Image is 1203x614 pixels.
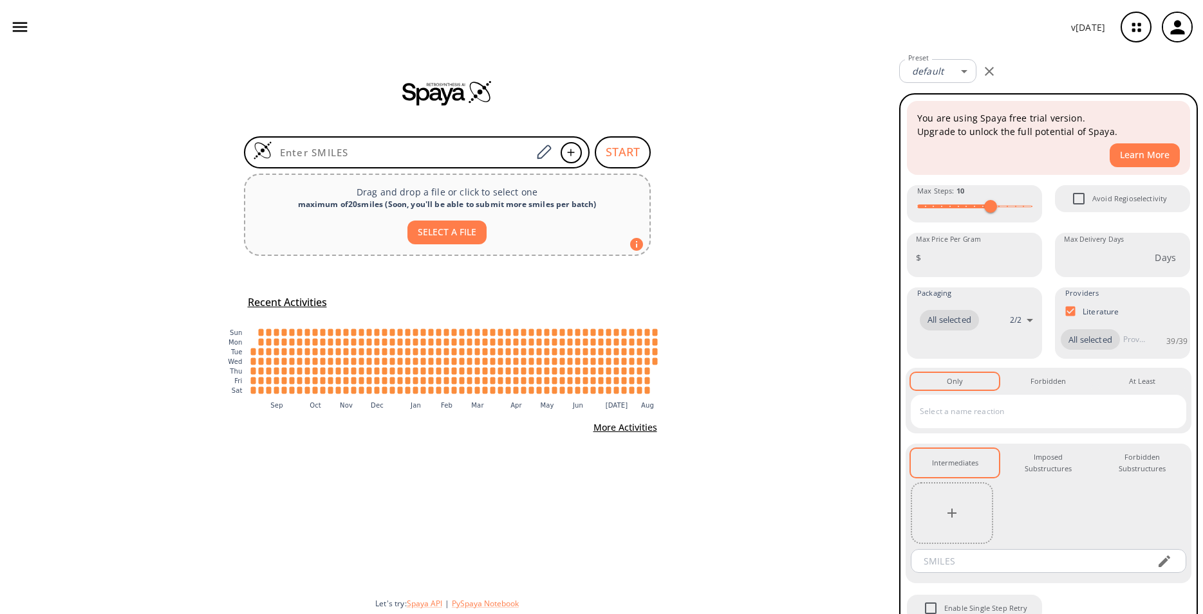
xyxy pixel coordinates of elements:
text: Sun [230,329,242,336]
button: Only [911,373,999,390]
div: Imposed Substructures [1014,451,1082,475]
p: $ [916,251,921,264]
text: Mar [471,401,484,408]
div: Forbidden Substructures [1108,451,1176,475]
text: Oct [310,401,321,408]
input: Provider name [1120,329,1148,350]
img: Logo Spaya [253,141,272,160]
text: [DATE] [605,401,628,408]
span: Enable Single Step Retry [944,602,1028,614]
text: Dec [371,401,384,408]
text: Jun [572,401,583,408]
img: Spaya logo [402,80,492,105]
text: Sat [231,387,242,394]
button: Forbidden [1004,373,1092,390]
span: Providers [1065,287,1099,299]
p: 2 / 2 [1010,314,1021,325]
button: Learn More [1110,143,1180,167]
button: More Activities [588,416,662,440]
span: Max Steps : [917,185,964,197]
button: Forbidden Substructures [1098,449,1186,478]
text: Tue [230,348,242,356]
div: Forbidden [1030,375,1066,387]
span: Packaging [917,287,951,299]
span: Avoid Regioselectivity [1092,193,1167,204]
p: 39 / 39 [1166,336,1188,347]
button: SELECT A FILE [407,221,487,244]
span: All selected [920,314,979,327]
div: At Least [1129,375,1155,387]
div: Let's try: [375,598,889,609]
label: Preset [908,53,929,63]
p: Drag and drop a file or click to select one [256,185,639,199]
span: All selected [1061,334,1120,347]
input: Enter SMILES [272,146,532,159]
span: Avoid Regioselectivity [1065,185,1092,212]
label: Max Price Per Gram [916,235,981,244]
text: May [540,401,554,408]
button: Recent Activities [243,292,332,313]
g: cell [250,329,657,393]
div: Only [947,375,963,387]
p: Literature [1083,306,1119,317]
div: maximum of 20 smiles ( Soon, you'll be able to submit more smiles per batch ) [256,199,639,210]
button: Intermediates [911,449,999,478]
button: Imposed Substructures [1004,449,1092,478]
text: Jan [410,401,421,408]
strong: 10 [956,186,964,195]
p: Days [1155,251,1176,264]
h5: Recent Activities [248,296,327,309]
g: y-axis tick label [228,329,242,394]
label: Max Delivery Days [1064,235,1124,244]
input: SMILES [915,549,1146,573]
text: Feb [440,401,452,408]
text: Thu [229,368,242,375]
em: default [912,65,944,77]
text: Mon [228,339,242,346]
text: Wed [228,358,242,365]
p: You are using Spaya free trial version. Upgrade to unlock the full potential of Spaya. [917,111,1180,138]
text: Apr [510,401,522,408]
g: x-axis tick label [270,401,654,408]
text: Fri [234,377,242,384]
text: Nov [340,401,353,408]
text: Aug [641,401,654,408]
button: PySpaya Notebook [452,598,519,609]
button: Spaya API [407,598,442,609]
button: At Least [1098,373,1186,390]
button: START [595,136,651,168]
text: Sep [270,401,283,408]
div: Intermediates [932,457,978,469]
span: | [442,598,452,609]
input: Select a name reaction [917,401,1161,422]
p: v [DATE] [1071,21,1105,34]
